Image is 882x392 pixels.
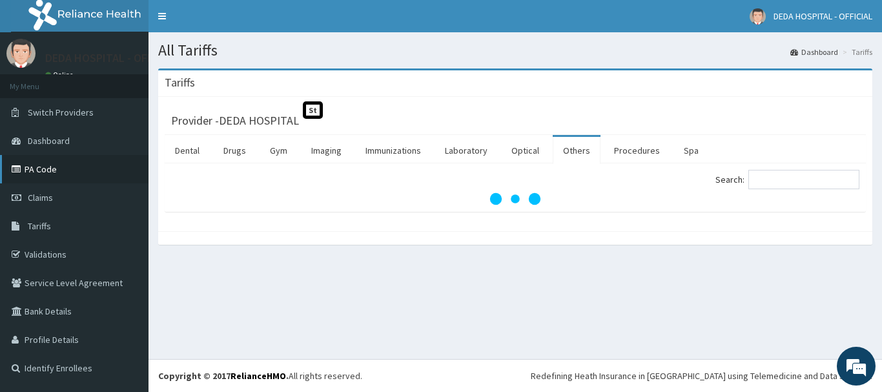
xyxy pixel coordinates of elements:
a: Online [45,70,76,79]
a: Drugs [213,137,256,164]
span: St [303,101,323,119]
img: User Image [6,39,36,68]
strong: Copyright © 2017 . [158,370,289,382]
h3: Tariffs [165,77,195,88]
div: Minimize live chat window [212,6,243,37]
span: Claims [28,192,53,203]
span: We're online! [75,115,178,245]
a: Dashboard [790,46,838,57]
li: Tariffs [839,46,872,57]
span: Switch Providers [28,107,94,118]
img: User Image [750,8,766,25]
a: Spa [673,137,709,164]
a: Gym [260,137,298,164]
span: DEDA HOSPITAL - OFFICIAL [774,10,872,22]
textarea: Type your message and hit 'Enter' [6,258,246,303]
label: Search: [715,170,859,189]
a: Procedures [604,137,670,164]
a: Imaging [301,137,352,164]
a: Laboratory [435,137,498,164]
span: Tariffs [28,220,51,232]
h3: Provider - DEDA HOSPITAL [171,115,299,127]
div: Redefining Heath Insurance in [GEOGRAPHIC_DATA] using Telemedicine and Data Science! [531,369,872,382]
a: Immunizations [355,137,431,164]
a: RelianceHMO [231,370,286,382]
a: Others [553,137,600,164]
a: Optical [501,137,549,164]
svg: audio-loading [489,173,541,225]
span: Dashboard [28,135,70,147]
input: Search: [748,170,859,189]
img: d_794563401_company_1708531726252_794563401 [24,65,52,97]
h1: All Tariffs [158,42,872,59]
footer: All rights reserved. [149,359,882,392]
div: Chat with us now [67,72,217,89]
a: Dental [165,137,210,164]
p: DEDA HOSPITAL - OFFICIAL [45,52,178,64]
